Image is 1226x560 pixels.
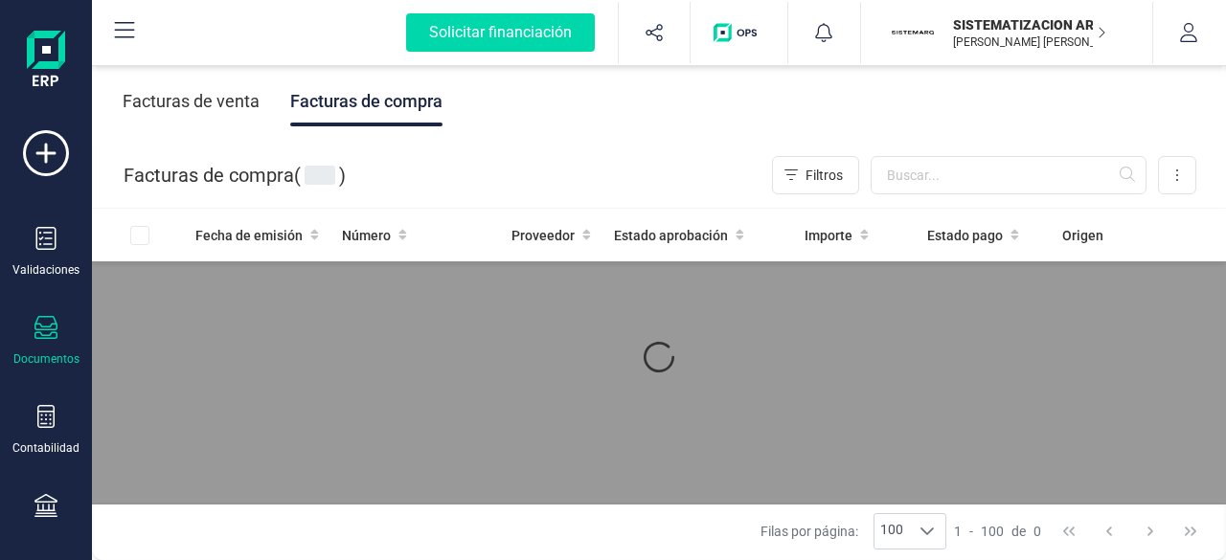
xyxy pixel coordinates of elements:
[1062,226,1103,245] span: Origen
[954,522,1041,541] div: -
[761,513,946,549] div: Filas por página:
[1172,513,1209,549] button: Last Page
[981,522,1004,541] span: 100
[1051,513,1087,549] button: First Page
[1132,513,1169,549] button: Next Page
[123,77,260,126] div: Facturas de venta
[892,11,934,54] img: SI
[714,23,764,42] img: Logo de OPS
[953,34,1106,50] p: [PERSON_NAME] [PERSON_NAME]
[954,522,962,541] span: 1
[12,440,79,456] div: Contabilidad
[772,156,859,194] button: Filtros
[195,226,303,245] span: Fecha de emisión
[953,15,1106,34] p: SISTEMATIZACION ARQUITECTONICA EN REFORMAS SL
[124,156,346,194] div: Facturas de compra ( )
[511,226,575,245] span: Proveedor
[805,226,852,245] span: Importe
[874,514,909,549] span: 100
[27,31,65,92] img: Logo Finanedi
[1011,522,1026,541] span: de
[614,226,728,245] span: Estado aprobación
[383,2,618,63] button: Solicitar financiación
[927,226,1003,245] span: Estado pago
[806,166,843,185] span: Filtros
[13,351,79,367] div: Documentos
[12,262,79,278] div: Validaciones
[406,13,595,52] div: Solicitar financiación
[702,2,776,63] button: Logo de OPS
[871,156,1147,194] input: Buscar...
[1033,522,1041,541] span: 0
[1091,513,1127,549] button: Previous Page
[884,2,1129,63] button: SISISTEMATIZACION ARQUITECTONICA EN REFORMAS SL[PERSON_NAME] [PERSON_NAME]
[342,226,391,245] span: Número
[290,77,443,126] div: Facturas de compra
